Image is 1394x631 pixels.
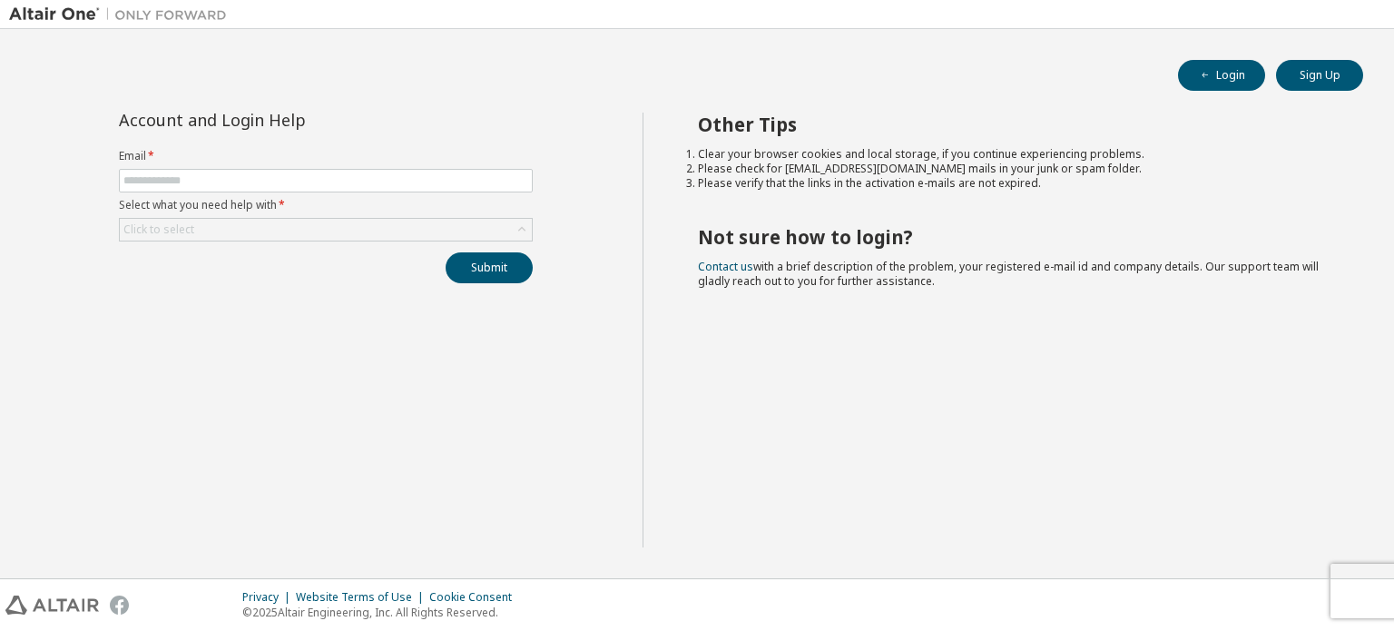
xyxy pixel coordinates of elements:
[1276,60,1363,91] button: Sign Up
[698,147,1331,162] li: Clear your browser cookies and local storage, if you continue experiencing problems.
[1178,60,1265,91] button: Login
[698,225,1331,249] h2: Not sure how to login?
[9,5,236,24] img: Altair One
[123,222,194,237] div: Click to select
[119,149,533,163] label: Email
[698,113,1331,136] h2: Other Tips
[5,596,99,615] img: altair_logo.svg
[110,596,129,615] img: facebook.svg
[119,198,533,212] label: Select what you need help with
[242,605,523,620] p: © 2025 Altair Engineering, Inc. All Rights Reserved.
[120,219,532,241] div: Click to select
[698,259,753,274] a: Contact us
[698,176,1331,191] li: Please verify that the links in the activation e-mails are not expired.
[242,590,296,605] div: Privacy
[429,590,523,605] div: Cookie Consent
[698,162,1331,176] li: Please check for [EMAIL_ADDRESS][DOMAIN_NAME] mails in your junk or spam folder.
[119,113,450,127] div: Account and Login Help
[698,259,1319,289] span: with a brief description of the problem, your registered e-mail id and company details. Our suppo...
[446,252,533,283] button: Submit
[296,590,429,605] div: Website Terms of Use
